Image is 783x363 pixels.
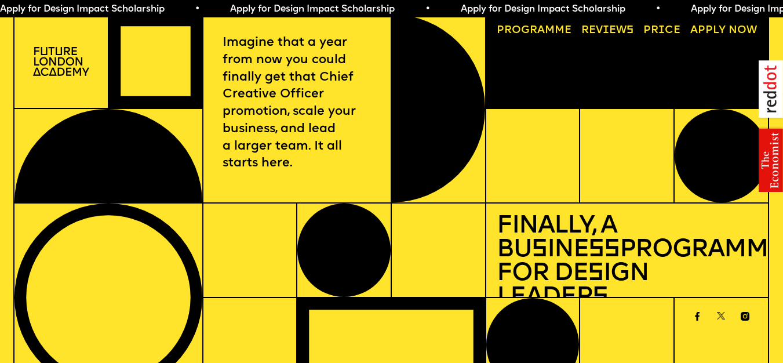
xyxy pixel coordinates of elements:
[576,20,639,42] a: Reviews
[690,25,698,36] span: A
[531,238,547,263] span: s
[588,238,620,263] span: ss
[537,25,545,36] span: a
[655,5,661,14] span: •
[684,20,762,42] a: Apply now
[195,5,200,14] span: •
[638,20,686,42] a: Price
[497,215,756,310] h1: Finally, a Bu ine Programme for De ign Leader
[491,20,577,42] a: Programme
[588,262,603,286] span: s
[592,285,608,310] span: s
[223,34,371,172] p: Imagine that a year from now you could finally get that Chief Creative Officer promotion, scale y...
[425,5,430,14] span: •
